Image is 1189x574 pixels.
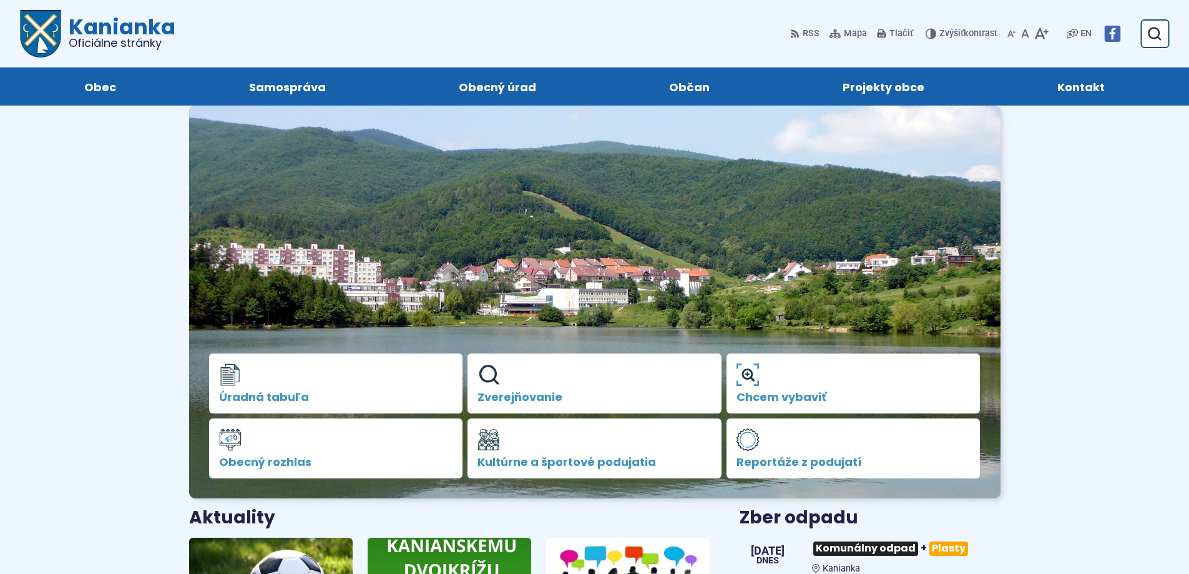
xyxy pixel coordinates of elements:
[751,557,785,565] span: Dnes
[751,545,785,557] span: [DATE]
[939,29,997,39] span: kontrast
[477,456,712,468] span: Kultúrne a športové podujatia
[736,456,971,468] span: Reportáže z podujatí
[740,508,1000,528] h3: Zber odpadu
[61,16,175,49] h1: Kanianka
[736,391,971,403] span: Chcem vybaviť
[1019,21,1032,47] button: Nastaviť pôvodnú veľkosť písma
[813,542,918,556] span: Komunálny odpad
[249,67,326,106] span: Samospráva
[929,542,968,556] span: Plasty
[1104,26,1120,42] img: Prejsť na Facebook stránku
[812,537,1000,561] h3: +
[844,26,867,41] span: Mapa
[789,67,979,106] a: Projekty obce
[467,418,722,478] a: Kultúrne a športové podujatia
[1005,21,1019,47] button: Zmenšiť veľkosť písma
[615,67,764,106] a: Občan
[195,67,379,106] a: Samospráva
[189,508,275,528] h3: Aktuality
[926,21,1000,47] button: Zvýšiťkontrast
[209,418,463,478] a: Obecný rozhlas
[459,67,536,106] span: Obecný úrad
[889,29,913,39] span: Tlačiť
[84,67,116,106] span: Obec
[803,26,820,41] span: RSS
[30,67,170,106] a: Obec
[69,37,175,49] span: Oficiálne stránky
[827,21,869,47] a: Mapa
[843,67,924,106] span: Projekty obce
[939,28,964,39] span: Zvýšiť
[20,10,61,57] img: Prejsť na domovskú stránku
[477,391,712,403] span: Zverejňovanie
[1032,21,1051,47] button: Zväčšiť veľkosť písma
[790,21,822,47] a: RSS
[1080,26,1092,41] span: EN
[1078,26,1094,41] a: EN
[404,67,590,106] a: Obecný úrad
[727,354,981,413] a: Chcem vybaviť
[1057,67,1105,106] span: Kontakt
[467,354,722,413] a: Zverejňovanie
[874,21,916,47] button: Tlačiť
[1004,67,1159,106] a: Kontakt
[727,418,981,478] a: Reportáže z podujatí
[20,10,175,57] a: Logo Kanianka, prejsť na domovskú stránku.
[209,354,463,413] a: Úradná tabuľa
[823,563,860,574] span: Kanianka
[219,391,453,403] span: Úradná tabuľa
[219,456,453,468] span: Obecný rozhlas
[740,537,1000,574] a: Komunálny odpad+Plasty Kanianka [DATE] Dnes
[669,67,710,106] span: Občan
